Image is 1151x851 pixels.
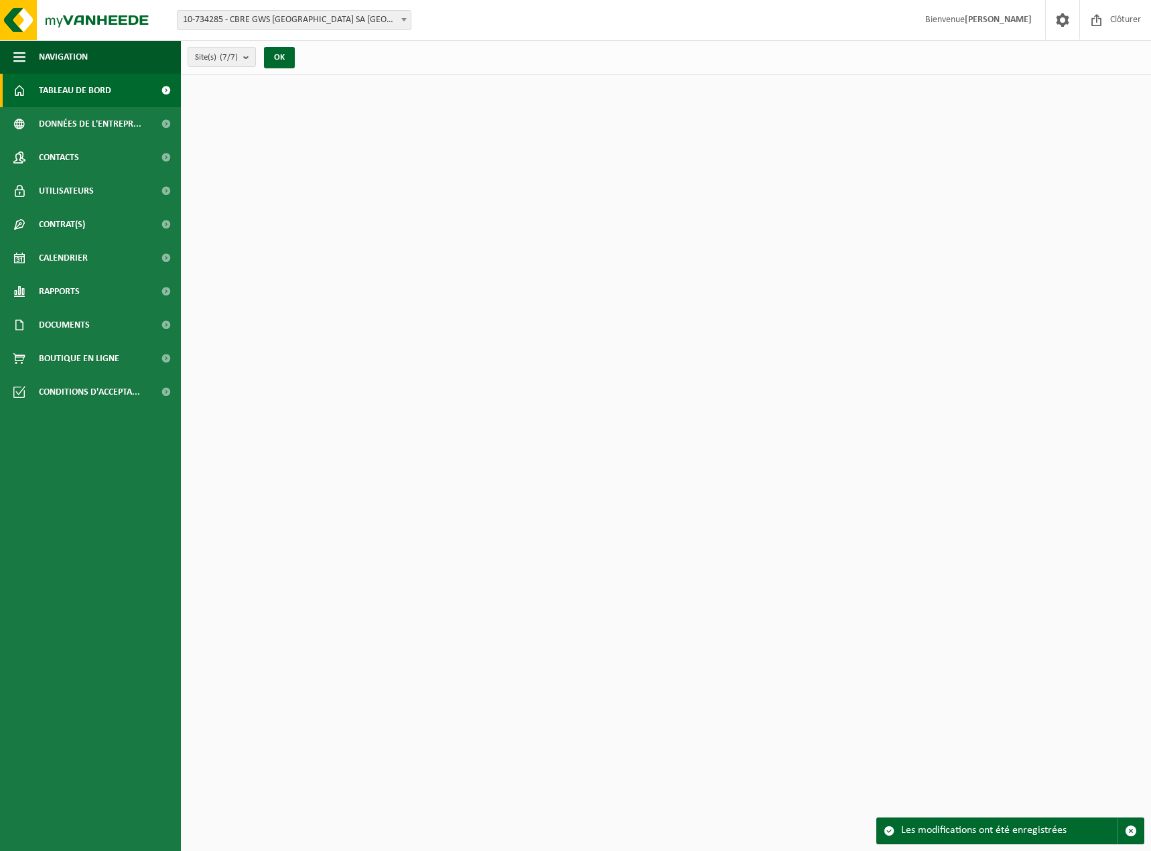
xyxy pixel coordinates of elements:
[39,308,90,342] span: Documents
[901,818,1118,844] div: Les modifications ont été enregistrées
[965,15,1032,25] strong: [PERSON_NAME]
[188,47,256,67] button: Site(s)(7/7)
[39,107,141,141] span: Données de l'entrepr...
[39,40,88,74] span: Navigation
[39,275,80,308] span: Rapports
[39,241,88,275] span: Calendrier
[195,48,238,68] span: Site(s)
[39,174,94,208] span: Utilisateurs
[178,11,411,29] span: 10-734285 - CBRE GWS BELGIUM SA NV - DIEGEM
[220,53,238,62] count: (7/7)
[39,208,85,241] span: Contrat(s)
[39,375,140,409] span: Conditions d'accepta...
[264,47,295,68] button: OK
[39,74,111,107] span: Tableau de bord
[39,342,119,375] span: Boutique en ligne
[177,10,411,30] span: 10-734285 - CBRE GWS BELGIUM SA NV - DIEGEM
[39,141,79,174] span: Contacts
